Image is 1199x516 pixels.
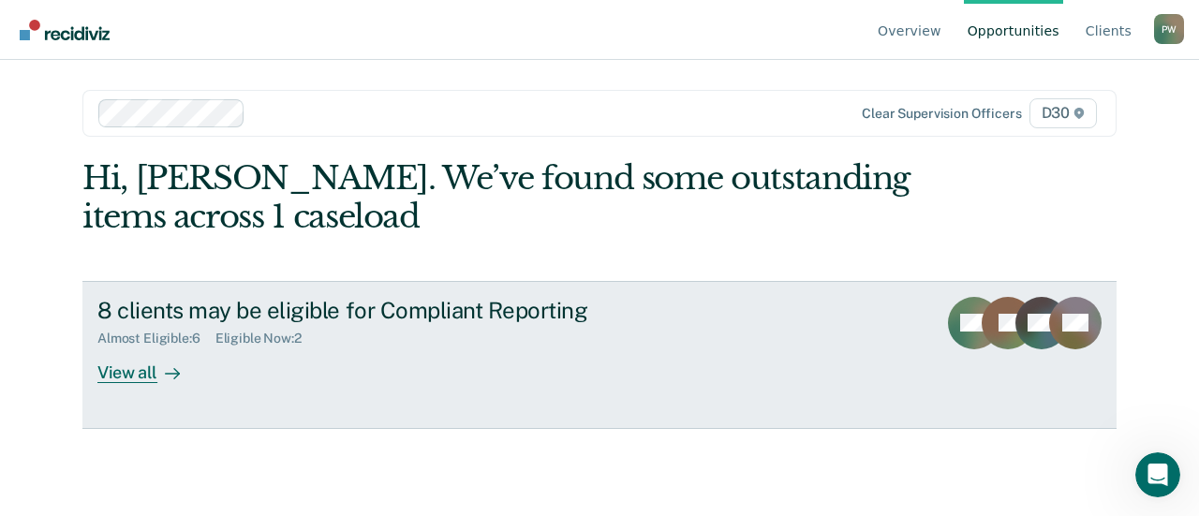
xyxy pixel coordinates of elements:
[97,331,215,346] div: Almost Eligible : 6
[82,159,910,236] div: Hi, [PERSON_NAME]. We’ve found some outstanding items across 1 caseload
[97,297,755,324] div: 8 clients may be eligible for Compliant Reporting
[1029,98,1097,128] span: D30
[1135,452,1180,497] iframe: Intercom live chat
[862,106,1021,122] div: Clear supervision officers
[97,346,202,383] div: View all
[20,20,110,40] img: Recidiviz
[1154,14,1184,44] div: P W
[215,331,317,346] div: Eligible Now : 2
[1154,14,1184,44] button: Profile dropdown button
[82,281,1117,429] a: 8 clients may be eligible for Compliant ReportingAlmost Eligible:6Eligible Now:2View all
